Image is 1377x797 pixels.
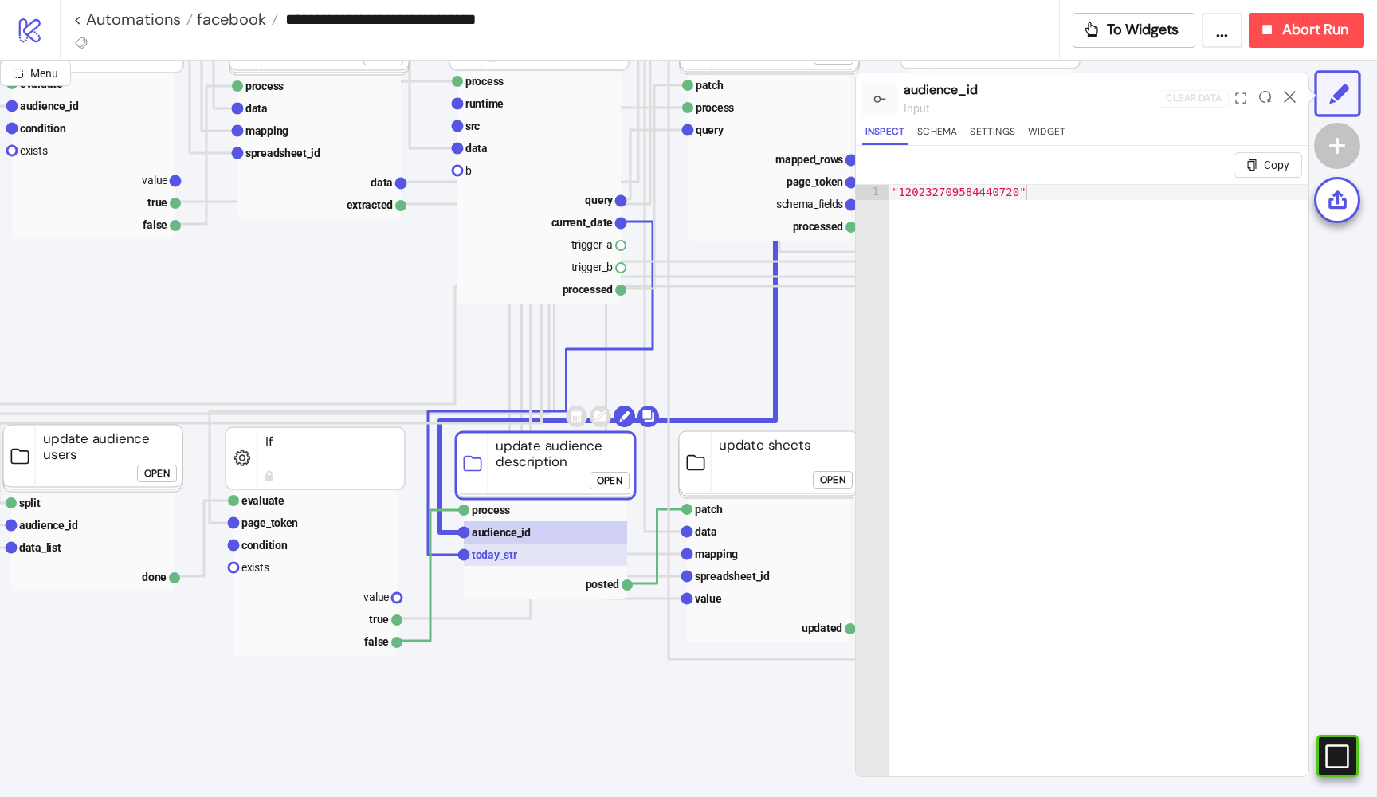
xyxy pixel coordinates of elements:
[193,11,278,27] a: facebook
[696,79,724,92] text: patch
[241,494,284,507] text: evaluate
[371,176,393,189] text: data
[813,471,853,489] button: Open
[695,570,770,583] text: spreadsheet_id
[814,47,853,65] button: Open
[241,516,298,529] text: page_token
[1282,21,1348,39] span: Abort Run
[472,548,517,561] text: today_str
[241,539,288,552] text: condition
[472,526,531,539] text: audience_id
[465,164,472,177] text: b
[551,216,614,229] text: current_date
[696,101,734,114] text: process
[597,472,622,490] div: Open
[20,100,79,112] text: audience_id
[30,67,58,80] span: Menu
[19,519,78,532] text: audience_id
[245,147,320,159] text: spreadsheet_id
[787,175,843,188] text: page_token
[465,97,504,110] text: runtime
[245,102,268,115] text: data
[472,504,510,516] text: process
[137,465,177,482] button: Open
[19,541,61,554] text: data_list
[776,198,843,210] text: schema_fields
[904,100,1159,117] div: input
[19,497,41,509] text: split
[820,471,845,489] div: Open
[696,124,724,136] text: query
[363,591,389,603] text: value
[1264,159,1289,171] span: Copy
[144,465,170,483] div: Open
[1025,124,1069,145] button: Widget
[465,142,488,155] text: data
[73,11,193,27] a: < Automations
[695,592,722,605] text: value
[1107,21,1179,39] span: To Widgets
[142,174,167,186] text: value
[914,124,960,145] button: Schema
[585,194,614,206] text: query
[695,525,717,538] text: data
[856,185,889,200] div: 1
[775,153,843,166] text: mapped_rows
[1249,13,1364,48] button: Abort Run
[1234,152,1302,178] button: Copy
[1073,13,1196,48] button: To Widgets
[1246,159,1257,171] span: copy
[245,80,284,92] text: process
[967,124,1018,145] button: Settings
[193,9,266,29] span: facebook
[695,503,723,516] text: patch
[1202,13,1242,48] button: ...
[695,548,738,560] text: mapping
[862,124,908,145] button: Inspect
[20,144,48,157] text: exists
[245,124,288,137] text: mapping
[904,80,1159,100] div: audience_id
[1235,92,1246,104] span: expand
[363,48,403,65] button: Open
[13,68,24,79] span: radius-bottomright
[465,120,480,132] text: src
[20,122,66,135] text: condition
[590,472,630,489] button: Open
[241,561,269,574] text: exists
[465,75,504,88] text: process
